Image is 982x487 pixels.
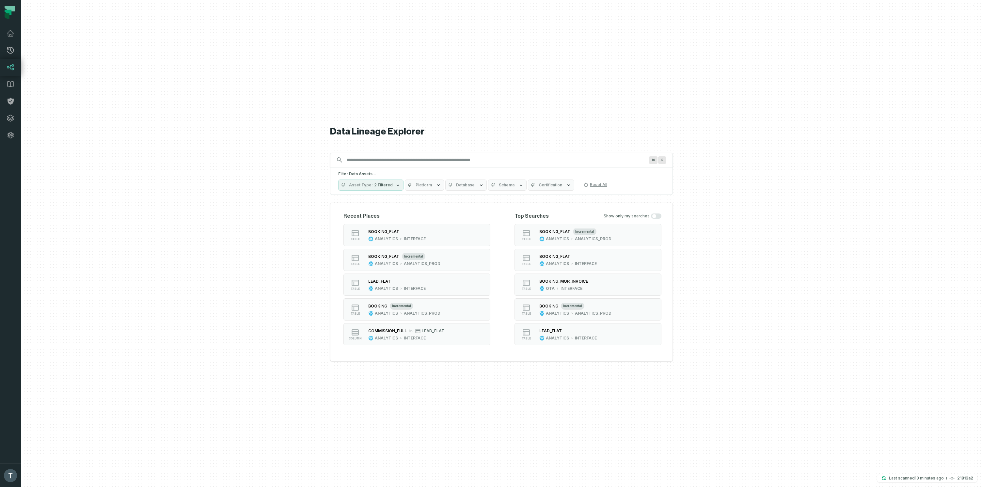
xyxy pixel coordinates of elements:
[915,476,944,480] relative-time: Aug 13, 2025, 2:57 PM GMT+2
[4,469,17,482] img: avatar of Taher Hekmatfar
[330,126,673,137] h1: Data Lineage Explorer
[877,474,977,482] button: Last scanned[DATE] 14:57:5321813a2
[889,475,944,481] p: Last scanned
[649,156,657,164] span: Press ⌘ + K to focus the search bar
[658,156,666,164] span: Press ⌘ + K to focus the search bar
[957,476,973,480] h4: 21813a2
